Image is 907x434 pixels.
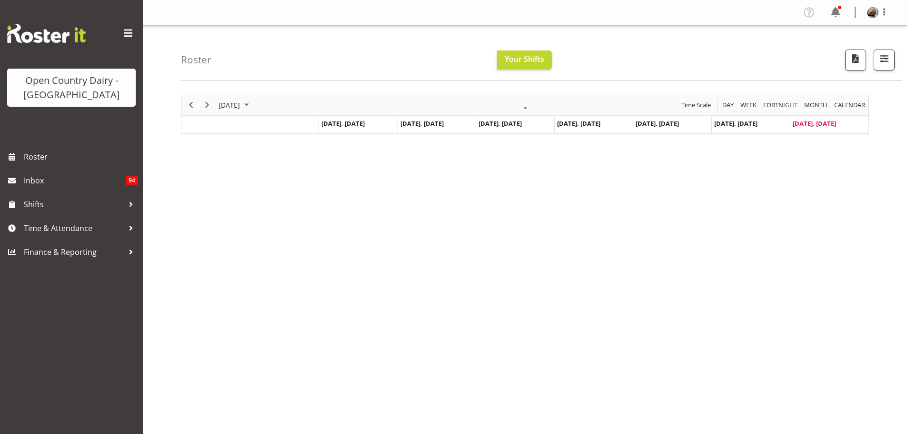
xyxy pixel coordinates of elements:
[24,197,124,212] span: Shifts
[24,150,138,164] span: Roster
[181,54,211,65] h4: Roster
[126,176,138,185] span: 94
[497,50,552,70] button: Your Shifts
[874,50,895,71] button: Filter Shifts
[845,50,866,71] button: Download a PDF of the roster according to the set date range.
[24,245,124,259] span: Finance & Reporting
[7,24,86,43] img: Rosterit website logo
[181,95,869,134] div: Timeline Week of August 17, 2025
[24,221,124,235] span: Time & Attendance
[867,7,878,18] img: brent-adams6c2ed5726f1d41a690d4d5a40633ac2e.png
[505,54,544,64] span: Your Shifts
[24,173,126,188] span: Inbox
[17,73,126,102] div: Open Country Dairy - [GEOGRAPHIC_DATA]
